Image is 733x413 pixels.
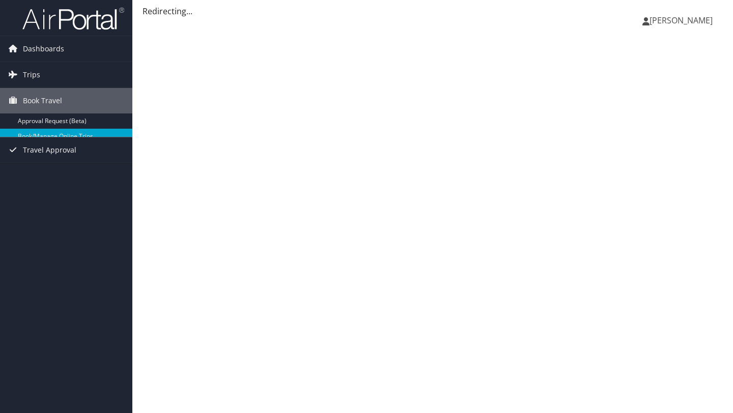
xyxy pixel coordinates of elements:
span: Trips [23,62,40,87]
div: Redirecting... [143,5,723,17]
span: Travel Approval [23,137,76,163]
span: [PERSON_NAME] [650,15,713,26]
span: Dashboards [23,36,64,62]
span: Book Travel [23,88,62,113]
img: airportal-logo.png [22,7,124,31]
a: [PERSON_NAME] [642,5,723,36]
